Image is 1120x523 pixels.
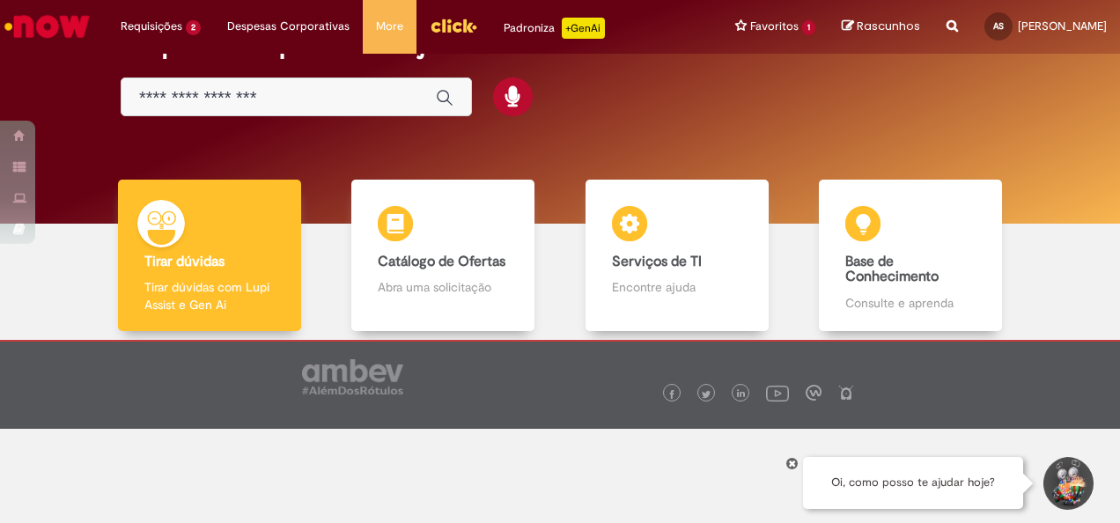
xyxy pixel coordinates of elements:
span: AS [993,20,1004,32]
img: click_logo_yellow_360x200.png [430,12,477,39]
span: 1 [802,20,815,35]
p: Abra uma solicitação [378,278,508,296]
button: Iniciar Conversa de Suporte [1041,457,1094,510]
b: Serviços de TI [612,253,702,270]
img: ServiceNow [2,9,92,44]
img: logo_footer_linkedin.png [737,389,746,400]
img: logo_footer_naosei.png [838,385,854,401]
p: Encontre ajuda [612,278,742,296]
span: Rascunhos [857,18,920,34]
div: Oi, como posso te ajudar hoje? [803,457,1023,509]
p: Consulte e aprenda [845,294,976,312]
div: Padroniza [504,18,605,39]
a: Rascunhos [842,18,920,35]
span: Favoritos [750,18,799,35]
p: +GenAi [562,18,605,39]
b: Catálogo de Ofertas [378,253,505,270]
h2: O que você procura hoje? [121,28,999,59]
span: [PERSON_NAME] [1018,18,1107,33]
b: Base de Conhecimento [845,253,939,286]
a: Tirar dúvidas Tirar dúvidas com Lupi Assist e Gen Ai [92,180,327,332]
img: logo_footer_twitter.png [702,390,711,399]
img: logo_footer_youtube.png [766,381,789,404]
img: logo_footer_workplace.png [806,385,822,401]
a: Catálogo de Ofertas Abra uma solicitação [327,180,561,332]
img: logo_footer_ambev_rotulo_gray.png [302,359,403,394]
span: 2 [186,20,201,35]
p: Tirar dúvidas com Lupi Assist e Gen Ai [144,278,275,313]
img: logo_footer_facebook.png [667,390,676,399]
span: Despesas Corporativas [227,18,350,35]
span: Requisições [121,18,182,35]
a: Serviços de TI Encontre ajuda [560,180,794,332]
a: Base de Conhecimento Consulte e aprenda [794,180,1028,332]
span: More [376,18,403,35]
b: Tirar dúvidas [144,253,225,270]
